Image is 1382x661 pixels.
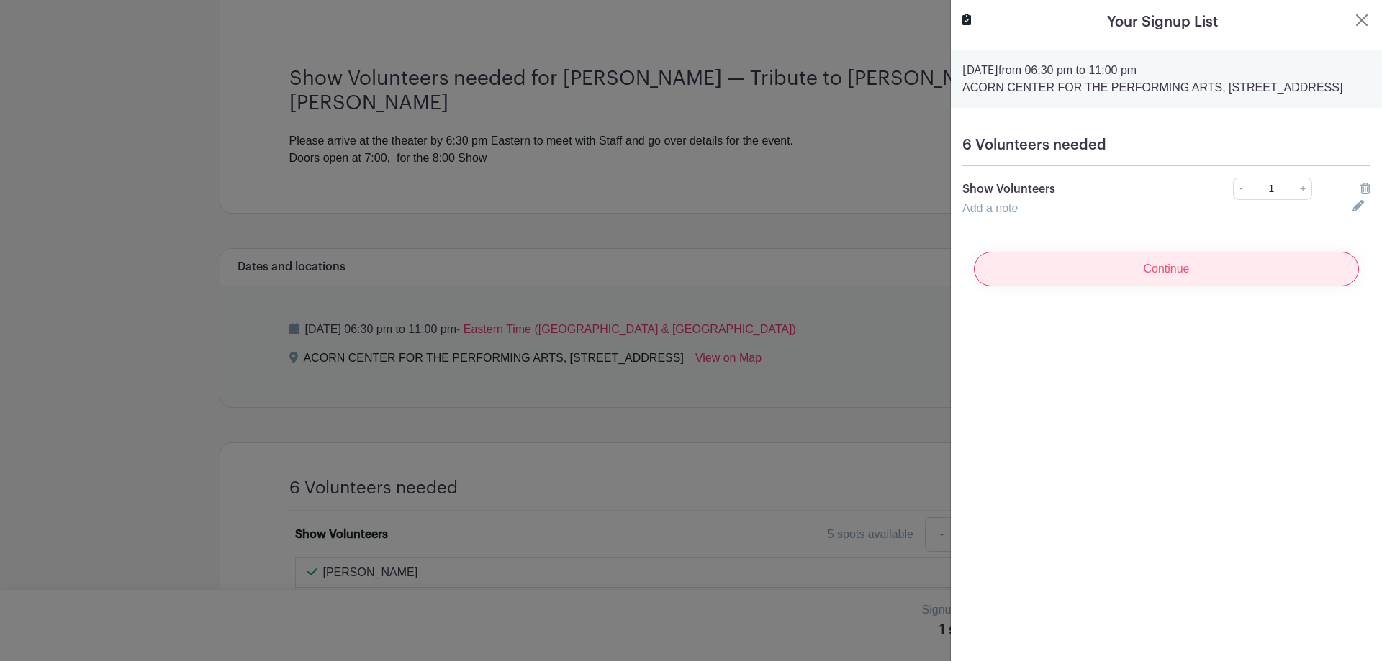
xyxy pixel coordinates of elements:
[974,252,1359,286] input: Continue
[1353,12,1370,29] button: Close
[1107,12,1218,33] h5: Your Signup List
[1294,178,1312,200] a: +
[962,79,1370,96] p: ACORN CENTER FOR THE PERFORMING ARTS, [STREET_ADDRESS]
[962,62,1370,79] p: from 06:30 pm to 11:00 pm
[962,137,1370,154] h5: 6 Volunteers needed
[1233,178,1249,200] a: -
[962,202,1018,214] a: Add a note
[962,65,998,76] strong: [DATE]
[962,181,1193,198] p: Show Volunteers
